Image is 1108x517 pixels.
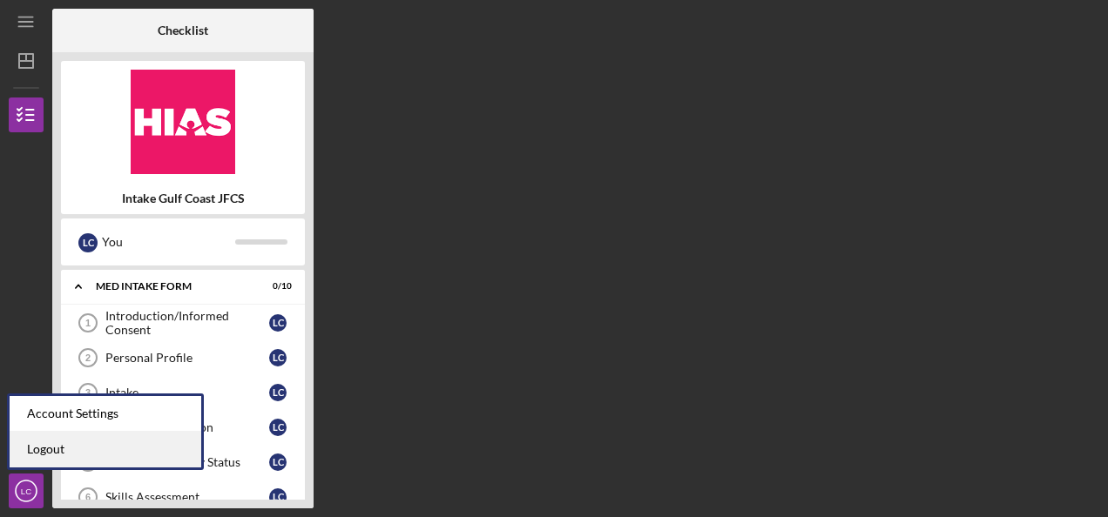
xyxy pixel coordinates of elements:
div: L C [269,349,287,366]
div: L C [78,233,98,252]
div: L C [269,314,287,332]
b: Checklist [158,23,208,37]
a: 1Introduction/Informed ConsentLC [70,305,296,340]
a: Logout [10,432,201,467]
tspan: 3 [85,387,91,398]
div: Introduction/Informed Consent [105,309,269,337]
div: Intake [105,386,269,399]
div: Skills Assessment [105,490,269,504]
img: Product logo [61,70,305,174]
div: MED Intake Form [96,281,248,292]
tspan: 2 [85,352,91,363]
div: 0 / 10 [260,281,292,292]
div: Account Settings [10,396,201,432]
text: LC [21,487,31,496]
div: You [102,227,235,257]
tspan: 6 [85,492,91,502]
div: L C [269,419,287,436]
div: L C [269,384,287,401]
div: L C [269,488,287,506]
b: Intake Gulf Coast JFCS [122,191,245,205]
tspan: 1 [85,318,91,328]
a: 6Skills AssessmentLC [70,480,296,514]
button: LC [9,473,44,508]
a: 3IntakeLC [70,375,296,410]
div: Personal Profile [105,351,269,365]
div: L C [269,453,287,471]
a: 2Personal ProfileLC [70,340,296,375]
